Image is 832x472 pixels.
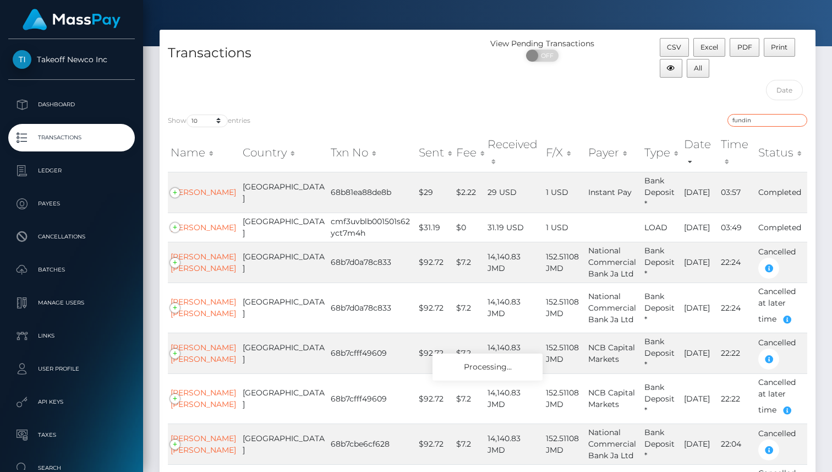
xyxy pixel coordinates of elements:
td: 22:24 [718,283,756,333]
td: 152.51108 JMD [543,242,585,283]
td: [DATE] [681,283,718,333]
p: API Keys [13,394,130,410]
td: Bank Deposit * [642,283,682,333]
td: Bank Deposit * [642,333,682,373]
a: Transactions [8,124,135,151]
td: [DATE] [681,242,718,283]
a: [PERSON_NAME] [PERSON_NAME] [171,297,236,318]
th: Name: activate to sort column ascending [168,133,240,172]
td: Completed [756,213,807,242]
a: Ledger [8,157,135,185]
td: [DATE] [681,424,718,464]
td: 29 USD [485,172,543,213]
td: Bank Deposit * [642,424,682,464]
th: Txn No: activate to sort column ascending [328,133,416,172]
td: $92.72 [416,283,453,333]
img: Takeoff Newco Inc [13,50,31,69]
a: Batches [8,256,135,284]
a: [PERSON_NAME] [171,223,236,232]
td: $7.2 [453,283,485,333]
td: Cancelled [756,424,807,464]
td: Bank Deposit * [642,172,682,213]
button: PDF [730,38,759,57]
td: $2.22 [453,172,485,213]
a: Cancellations [8,223,135,251]
td: Bank Deposit * [642,373,682,424]
td: 03:49 [718,213,756,242]
td: 14,140.83 JMD [485,424,543,464]
a: [PERSON_NAME] [PERSON_NAME] [171,388,236,409]
td: [GEOGRAPHIC_DATA] [240,213,328,242]
td: [GEOGRAPHIC_DATA] [240,283,328,333]
a: [PERSON_NAME] [PERSON_NAME] [171,343,236,364]
th: Payer: activate to sort column ascending [585,133,642,172]
input: Date filter [766,80,803,100]
p: Cancellations [13,229,130,245]
span: Takeoff Newco Inc [8,55,135,64]
td: 1 USD [543,172,585,213]
td: 14,140.83 JMD [485,333,543,373]
input: Search transactions [727,114,807,127]
span: National Commercial Bank Ja Ltd [588,427,636,460]
td: [DATE] [681,213,718,242]
td: [GEOGRAPHIC_DATA] [240,424,328,464]
p: User Profile [13,361,130,377]
td: $7.2 [453,424,485,464]
td: $92.72 [416,424,453,464]
span: Excel [700,43,718,51]
td: 31.19 USD [485,213,543,242]
td: Bank Deposit * [642,242,682,283]
a: API Keys [8,388,135,416]
span: OFF [532,50,560,62]
a: Payees [8,190,135,218]
a: [PERSON_NAME] [PERSON_NAME] [171,252,236,273]
td: $0 [453,213,485,242]
span: PDF [737,43,752,51]
a: Manage Users [8,289,135,317]
td: [GEOGRAPHIC_DATA] [240,242,328,283]
p: Batches [13,262,130,278]
td: $7.2 [453,242,485,283]
td: [GEOGRAPHIC_DATA] [240,373,328,424]
button: Excel [693,38,726,57]
a: Links [8,322,135,350]
p: Dashboard [13,96,130,113]
p: Taxes [13,427,130,443]
td: 14,140.83 JMD [485,283,543,333]
td: [DATE] [681,373,718,424]
span: CSV [667,43,681,51]
th: Date: activate to sort column ascending [681,133,718,172]
p: Payees [13,196,130,212]
a: Taxes [8,421,135,449]
span: NCB Capital Markets [588,343,635,364]
a: [PERSON_NAME] [PERSON_NAME] [171,433,236,455]
td: Cancelled [756,242,807,283]
select: Showentries [187,115,228,127]
td: Cancelled at later time [756,373,807,424]
th: Fee: activate to sort column ascending [453,133,485,172]
td: 1 USD [543,213,585,242]
span: Instant Pay [588,187,632,197]
td: $7.2 [453,333,485,373]
td: [GEOGRAPHIC_DATA] [240,172,328,213]
td: 152.51108 JMD [543,333,585,373]
span: Print [771,43,787,51]
td: $92.72 [416,373,453,424]
td: 152.51108 JMD [543,424,585,464]
td: 68b81ea88de8b [328,172,416,213]
td: $92.72 [416,242,453,283]
td: 14,140.83 JMD [485,242,543,283]
p: Manage Users [13,295,130,311]
td: 68b7cfff49609 [328,373,416,424]
h4: Transactions [168,44,479,63]
button: All [687,59,710,78]
p: Transactions [13,129,130,146]
td: 68b7d0a78c833 [328,242,416,283]
td: 14,140.83 JMD [485,373,543,424]
th: F/X: activate to sort column ascending [543,133,585,172]
th: Time: activate to sort column ascending [718,133,756,172]
td: 152.51108 JMD [543,283,585,333]
td: 03:57 [718,172,756,213]
td: Completed [756,172,807,213]
td: LOAD [642,213,682,242]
